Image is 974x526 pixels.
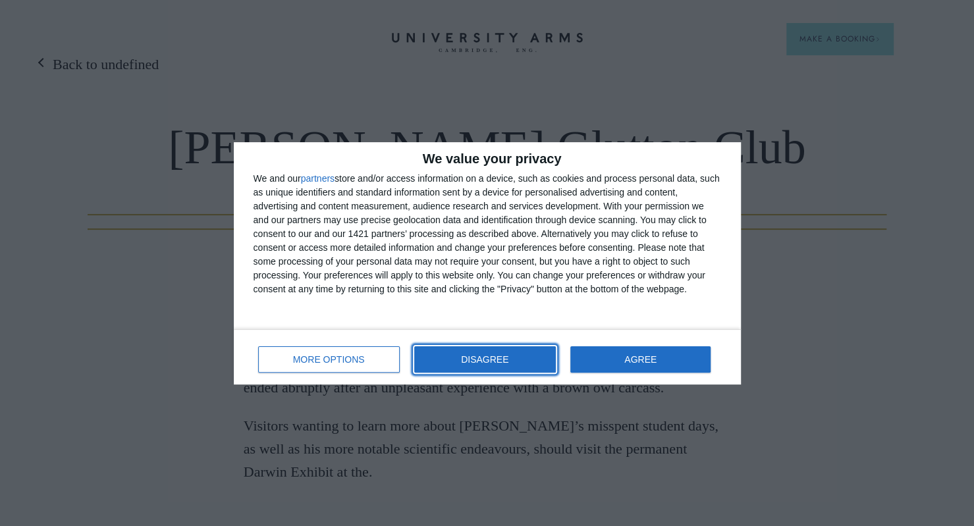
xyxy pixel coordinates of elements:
button: DISAGREE [414,346,556,373]
span: DISAGREE [461,355,508,364]
div: qc-cmp2-ui [234,142,741,384]
button: partners [301,174,335,183]
span: MORE OPTIONS [293,355,365,364]
button: MORE OPTIONS [258,346,400,373]
h2: We value your privacy [254,152,721,165]
button: AGREE [570,346,711,373]
span: AGREE [624,355,657,364]
div: We and our store and/or access information on a device, such as cookies and process personal data... [254,172,721,296]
